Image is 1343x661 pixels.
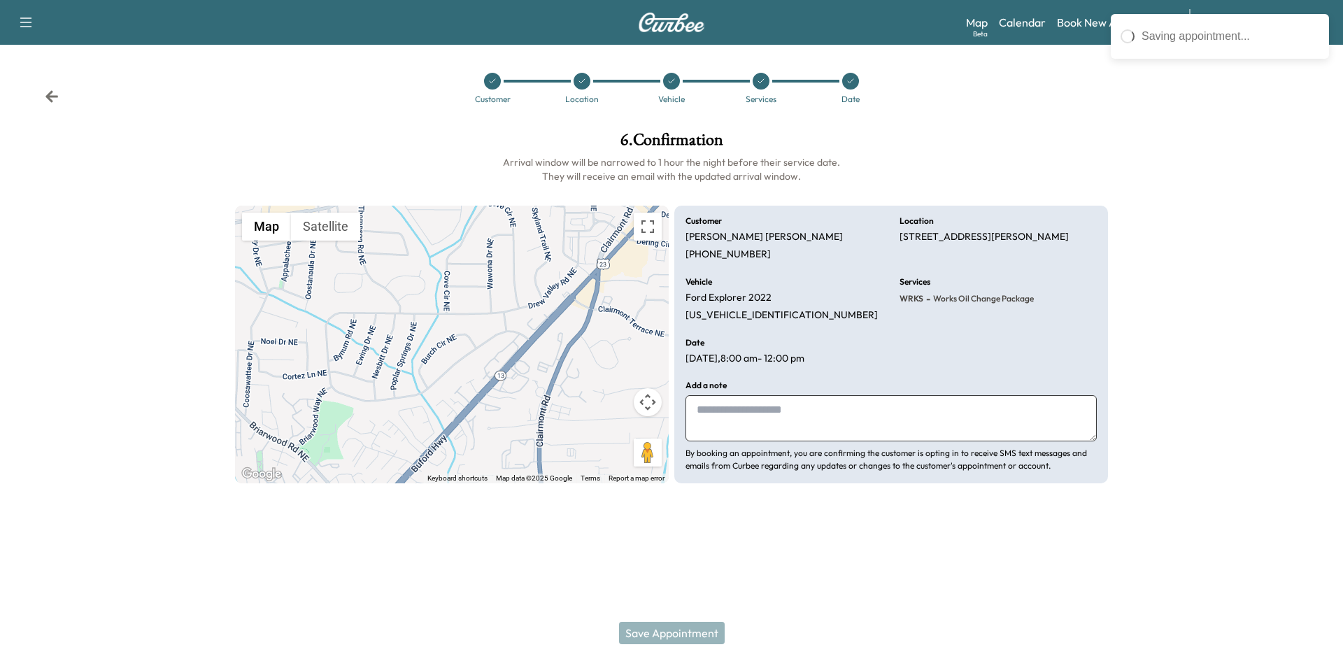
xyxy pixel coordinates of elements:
a: Report a map error [609,474,665,482]
button: Drag Pegman onto the map to open Street View [634,439,662,467]
img: Curbee Logo [638,13,705,32]
button: Map camera controls [634,388,662,416]
h6: Arrival window will be narrowed to 1 hour the night before their service date. They will receive ... [235,155,1108,183]
h6: Add a note [685,381,727,390]
h6: Customer [685,217,722,225]
p: [STREET_ADDRESS][PERSON_NAME] [900,231,1069,243]
img: Google [239,465,285,483]
span: Map data ©2025 Google [496,474,572,482]
span: - [923,292,930,306]
div: Services [746,95,776,104]
button: Show satellite imagery [291,213,360,241]
p: By booking an appointment, you are confirming the customer is opting in to receive SMS text messa... [685,447,1097,472]
button: Keyboard shortcuts [427,474,488,483]
div: Customer [475,95,511,104]
button: Toggle fullscreen view [634,213,662,241]
a: Terms (opens in new tab) [581,474,600,482]
span: WRKS [900,293,923,304]
div: Location [565,95,599,104]
h6: Vehicle [685,278,712,286]
p: [US_VEHICLE_IDENTIFICATION_NUMBER] [685,309,878,322]
p: [DATE] , 8:00 am - 12:00 pm [685,353,804,365]
h1: 6 . Confirmation [235,132,1108,155]
div: Vehicle [658,95,685,104]
p: Ford Explorer 2022 [685,292,772,304]
a: Open this area in Google Maps (opens a new window) [239,465,285,483]
div: Back [45,90,59,104]
div: Beta [973,29,988,39]
button: Show street map [242,213,291,241]
p: [PERSON_NAME] [PERSON_NAME] [685,231,843,243]
h6: Services [900,278,930,286]
p: [PHONE_NUMBER] [685,248,771,261]
h6: Date [685,339,704,347]
a: Calendar [999,14,1046,31]
div: Date [841,95,860,104]
span: Works Oil Change Package [930,293,1034,304]
div: Saving appointment... [1142,28,1319,45]
h6: Location [900,217,934,225]
a: Book New Appointment [1057,14,1175,31]
a: MapBeta [966,14,988,31]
